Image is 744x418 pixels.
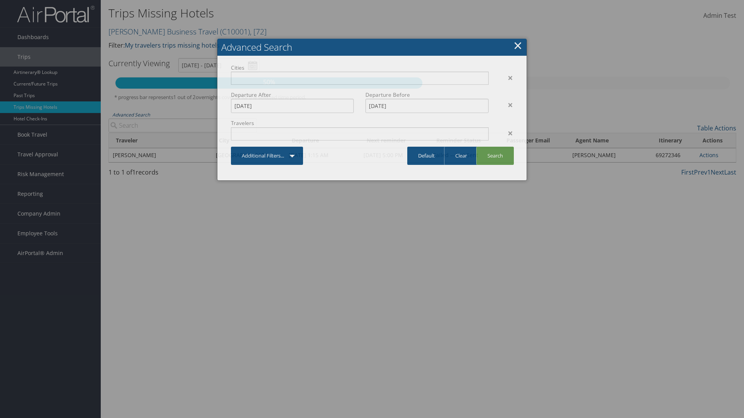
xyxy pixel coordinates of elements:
a: Clear [444,147,478,165]
div: × [494,100,519,110]
label: Travelers [231,119,489,127]
h2: Advanced Search [217,39,527,56]
label: Departure After [231,91,354,99]
div: × [494,73,519,82]
a: Additional Filters... [231,147,303,165]
a: Close [513,38,522,53]
div: × [494,128,519,138]
a: Default [407,147,446,165]
label: Departure Before [365,91,488,99]
label: Cities [231,64,489,72]
a: Search [476,147,514,165]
